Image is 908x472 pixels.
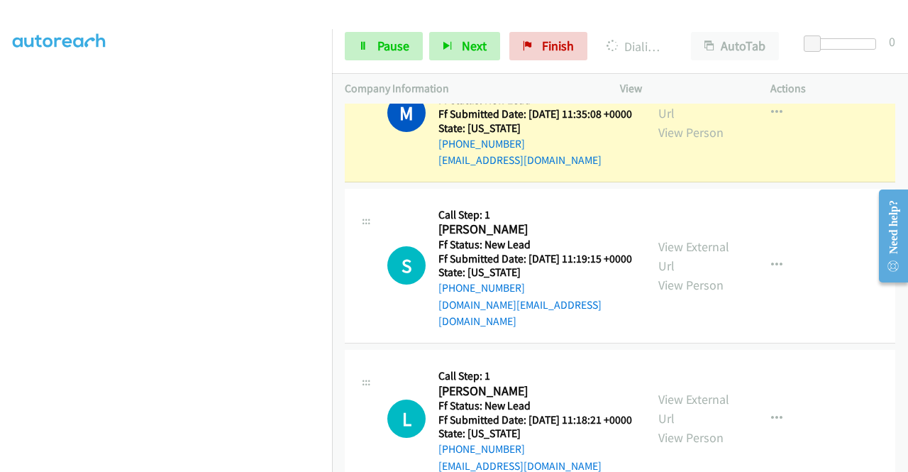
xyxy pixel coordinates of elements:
[438,413,632,427] h5: Ff Submitted Date: [DATE] 11:18:21 +0000
[438,153,602,167] a: [EMAIL_ADDRESS][DOMAIN_NAME]
[889,32,895,51] div: 0
[438,298,602,329] a: [DOMAIN_NAME][EMAIL_ADDRESS][DOMAIN_NAME]
[658,429,724,446] a: View Person
[387,400,426,438] div: The call is yet to be attempted
[438,208,633,222] h5: Call Step: 1
[658,124,724,141] a: View Person
[438,221,633,238] h2: [PERSON_NAME]
[438,369,632,383] h5: Call Step: 1
[868,180,908,292] iframe: Resource Center
[811,38,876,50] div: Delay between calls (in seconds)
[691,32,779,60] button: AutoTab
[438,121,632,136] h5: State: [US_STATE]
[509,32,587,60] a: Finish
[438,399,632,413] h5: Ff Status: New Lead
[345,80,594,97] p: Company Information
[438,137,525,150] a: [PHONE_NUMBER]
[438,281,525,295] a: [PHONE_NUMBER]
[770,80,895,97] p: Actions
[438,252,633,266] h5: Ff Submitted Date: [DATE] 11:19:15 +0000
[658,86,729,121] a: View External Url
[345,32,423,60] a: Pause
[607,37,665,56] p: Dialing [PERSON_NAME]
[542,38,574,54] span: Finish
[438,442,525,456] a: [PHONE_NUMBER]
[438,383,632,400] h2: [PERSON_NAME]
[658,391,729,427] a: View External Url
[658,277,724,293] a: View Person
[438,238,633,252] h5: Ff Status: New Lead
[387,400,426,438] h1: L
[438,107,632,121] h5: Ff Submitted Date: [DATE] 11:35:08 +0000
[462,38,487,54] span: Next
[429,32,500,60] button: Next
[620,80,745,97] p: View
[387,246,426,285] h1: S
[658,238,729,274] a: View External Url
[438,265,633,280] h5: State: [US_STATE]
[387,94,426,132] h1: M
[438,427,632,441] h5: State: [US_STATE]
[377,38,409,54] span: Pause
